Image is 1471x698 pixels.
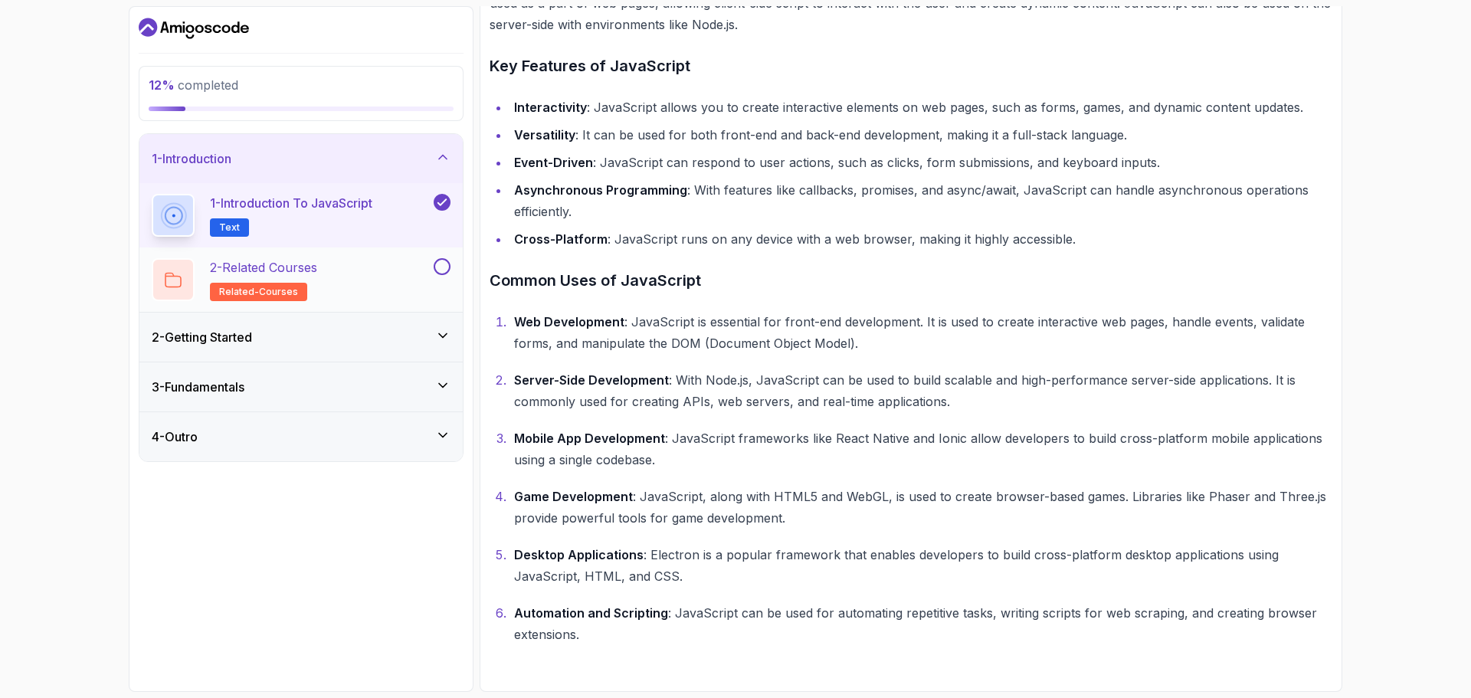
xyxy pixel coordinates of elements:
span: 12 % [149,77,175,93]
li: : With features like callbacks, promises, and async/await, JavaScript can handle asynchronous ope... [509,179,1332,222]
h3: Common Uses of JavaScript [490,268,1332,293]
strong: Interactivity [514,100,587,115]
button: 4-Outro [139,412,463,461]
strong: Automation and Scripting [514,605,668,621]
p: : With Node.js, JavaScript can be used to build scalable and high-performance server-side applica... [514,369,1332,412]
p: 2 - Related Courses [210,258,317,277]
strong: Asynchronous Programming [514,182,687,198]
a: Dashboard [139,16,249,41]
li: : JavaScript allows you to create interactive elements on web pages, such as forms, games, and dy... [509,97,1332,118]
strong: Web Development [514,314,624,329]
strong: Event-Driven [514,155,593,170]
p: 1 - Introduction to JavaScript [210,194,372,212]
li: : JavaScript can respond to user actions, such as clicks, form submissions, and keyboard inputs. [509,152,1332,173]
p: : JavaScript frameworks like React Native and Ionic allow developers to build cross-platform mobi... [514,428,1332,470]
h3: 3 - Fundamentals [152,378,244,396]
li: : It can be used for both front-end and back-end development, making it a full-stack language. [509,124,1332,146]
strong: Desktop Applications [514,547,644,562]
h3: 2 - Getting Started [152,328,252,346]
li: : JavaScript runs on any device with a web browser, making it highly accessible. [509,228,1332,250]
span: completed [149,77,238,93]
h3: 1 - Introduction [152,149,231,168]
button: 3-Fundamentals [139,362,463,411]
p: : JavaScript can be used for automating repetitive tasks, writing scripts for web scraping, and c... [514,602,1332,645]
button: 2-Getting Started [139,313,463,362]
span: Text [219,221,240,234]
button: 2-Related Coursesrelated-courses [152,258,450,301]
h3: Key Features of JavaScript [490,54,1332,78]
p: : JavaScript is essential for front-end development. It is used to create interactive web pages, ... [514,311,1332,354]
strong: Versatility [514,127,575,143]
strong: Mobile App Development [514,431,665,446]
h3: 4 - Outro [152,428,198,446]
p: : Electron is a popular framework that enables developers to build cross-platform desktop applica... [514,544,1332,587]
button: 1-Introduction [139,134,463,183]
strong: Game Development [514,489,633,504]
button: 1-Introduction to JavaScriptText [152,194,450,237]
strong: Cross-Platform [514,231,608,247]
strong: Server-Side Development [514,372,669,388]
span: related-courses [219,286,298,298]
p: : JavaScript, along with HTML5 and WebGL, is used to create browser-based games. Libraries like P... [514,486,1332,529]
